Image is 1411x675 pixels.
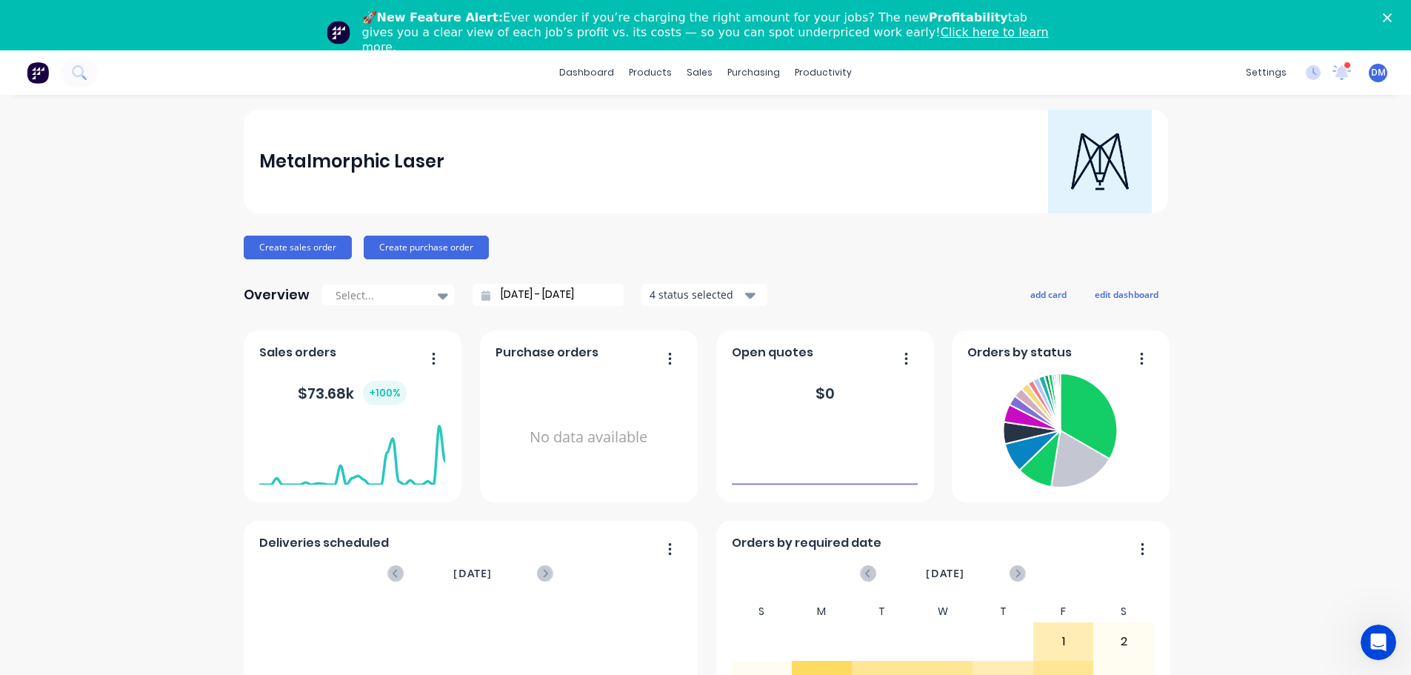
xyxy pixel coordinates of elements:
[1371,66,1386,79] span: DM
[967,344,1072,362] span: Orders by status
[298,381,407,405] div: $ 73.68k
[973,601,1033,622] div: T
[1383,13,1398,22] div: Close
[244,280,310,310] div: Overview
[1034,623,1093,660] div: 1
[1021,285,1076,304] button: add card
[815,382,835,405] div: $ 0
[720,61,787,84] div: purchasing
[1093,601,1154,622] div: S
[1085,285,1168,304] button: edit dashboard
[453,565,492,582] span: [DATE]
[1033,601,1094,622] div: F
[731,601,792,622] div: S
[621,61,679,84] div: products
[926,565,964,582] span: [DATE]
[362,10,1061,55] div: 🚀 Ever wonder if you’re charging the right amount for your jobs? The new tab gives you a clear vi...
[364,236,489,259] button: Create purchase order
[496,344,598,362] span: Purchase orders
[1361,625,1396,660] iframe: Intercom live chat
[552,61,621,84] a: dashboard
[362,25,1049,54] a: Click here to learn more.
[496,368,681,508] div: No data available
[787,61,859,84] div: productivity
[1048,110,1152,213] img: Metalmorphic Laser
[650,287,743,302] div: 4 status selected
[679,61,720,84] div: sales
[1238,61,1294,84] div: settings
[792,601,853,622] div: M
[852,601,913,622] div: T
[377,10,504,24] b: New Feature Alert:
[327,21,350,44] img: Profile image for Team
[732,344,813,362] span: Open quotes
[363,381,407,405] div: + 100 %
[913,601,973,622] div: W
[244,236,352,259] button: Create sales order
[1094,623,1153,660] div: 2
[259,147,444,176] div: Metalmorphic Laser
[27,61,49,84] img: Factory
[641,284,767,306] button: 4 status selected
[259,344,336,362] span: Sales orders
[929,10,1008,24] b: Profitability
